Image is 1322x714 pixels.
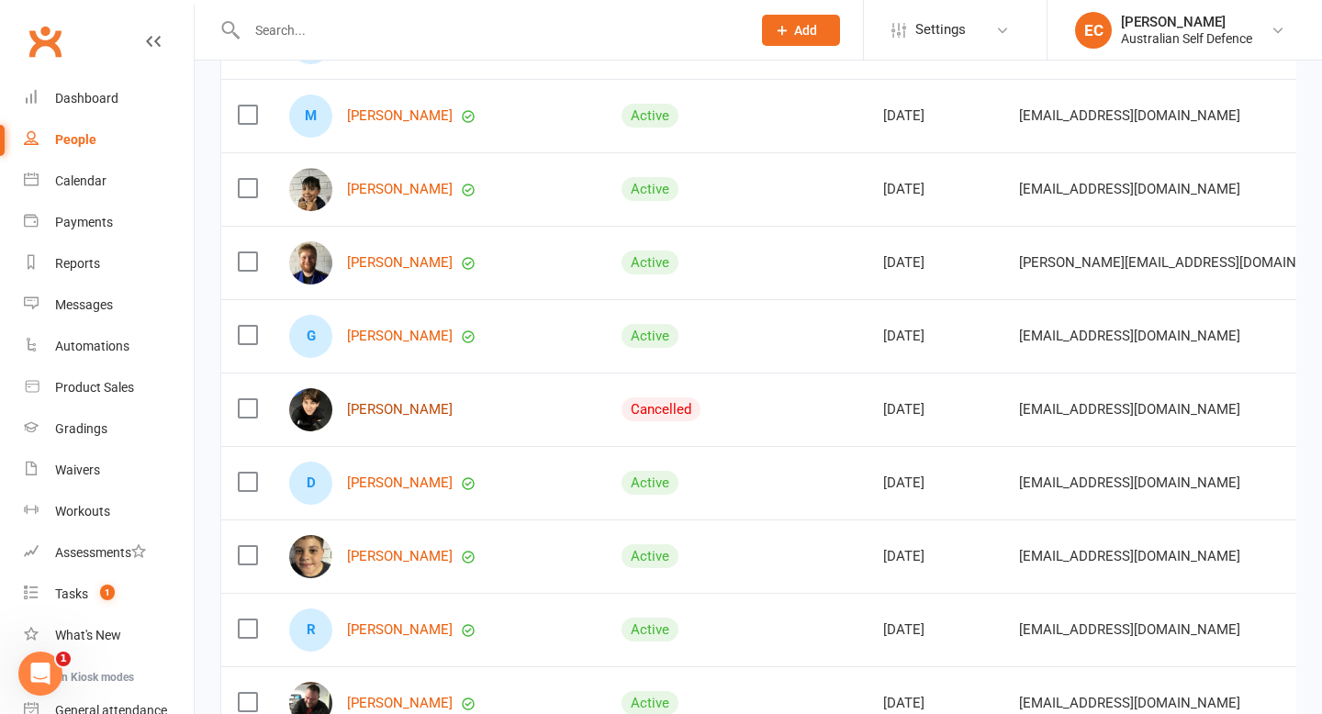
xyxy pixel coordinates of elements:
img: Leeland [289,535,332,578]
a: Dashboard [24,78,194,119]
a: Calendar [24,161,194,202]
a: [PERSON_NAME] [347,549,453,564]
span: [EMAIL_ADDRESS][DOMAIN_NAME] [1019,612,1240,647]
a: Workouts [24,491,194,532]
div: [DATE] [883,255,986,271]
div: Michael [289,95,332,138]
div: Active [622,251,678,274]
span: Settings [915,9,966,50]
span: [EMAIL_ADDRESS][DOMAIN_NAME] [1019,318,1240,353]
div: Assessments [55,545,146,560]
div: Active [622,104,678,128]
div: EC [1075,12,1112,49]
a: Reports [24,243,194,284]
div: Messages [55,297,113,312]
a: [PERSON_NAME] [347,622,453,638]
a: [PERSON_NAME] [347,402,453,418]
div: [DATE] [883,622,986,638]
div: [DATE] [883,108,986,124]
span: [EMAIL_ADDRESS][DOMAIN_NAME] [1019,539,1240,574]
div: Gary [289,315,332,358]
div: [DATE] [883,182,986,197]
a: Gradings [24,408,194,450]
div: Active [622,544,678,568]
div: [DATE] [883,696,986,711]
div: Gradings [55,421,107,436]
div: [DATE] [883,549,986,564]
a: Messages [24,284,194,326]
div: Dashboard [55,91,118,106]
div: [DATE] [883,329,986,344]
div: Active [622,471,678,495]
div: Calendar [55,173,106,188]
input: Search... [241,17,738,43]
div: What's New [55,628,121,642]
a: [PERSON_NAME] [347,329,453,344]
a: [PERSON_NAME] [347,255,453,271]
a: Assessments [24,532,194,574]
span: [EMAIL_ADDRESS][DOMAIN_NAME] [1019,392,1240,427]
a: [PERSON_NAME] [347,108,453,124]
div: Australian Self Defence [1121,30,1252,47]
span: [EMAIL_ADDRESS][DOMAIN_NAME] [1019,98,1240,133]
span: 1 [100,585,115,600]
div: Richard [289,608,332,652]
div: [PERSON_NAME] [1121,14,1252,30]
iframe: Intercom live chat [18,652,62,696]
a: What's New [24,615,194,656]
a: [PERSON_NAME] [347,475,453,491]
a: Product Sales [24,367,194,408]
div: Product Sales [55,380,134,395]
img: Matthew [289,241,332,284]
a: Payments [24,202,194,243]
div: People [55,132,96,147]
a: People [24,119,194,161]
div: Tasks [55,586,88,601]
div: Active [622,618,678,641]
a: [PERSON_NAME] [347,696,453,711]
img: Cameron [289,388,332,431]
div: Reports [55,256,100,271]
div: Waivers [55,463,100,477]
span: [EMAIL_ADDRESS][DOMAIN_NAME] [1019,465,1240,500]
span: Add [794,23,817,38]
a: Automations [24,326,194,367]
div: Workouts [55,504,110,519]
div: [DATE] [883,402,986,418]
span: 1 [56,652,71,666]
span: [EMAIL_ADDRESS][DOMAIN_NAME] [1019,172,1240,206]
div: Cancelled [622,397,700,421]
div: [DATE] [883,475,986,491]
a: Waivers [24,450,194,491]
div: Active [622,324,678,348]
a: [PERSON_NAME] [347,182,453,197]
div: Active [622,177,678,201]
div: Darian [289,462,332,505]
img: Adam [289,168,332,211]
a: Tasks 1 [24,574,194,615]
button: Add [762,15,840,46]
div: Automations [55,339,129,353]
a: Clubworx [22,18,68,64]
div: Payments [55,215,113,229]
